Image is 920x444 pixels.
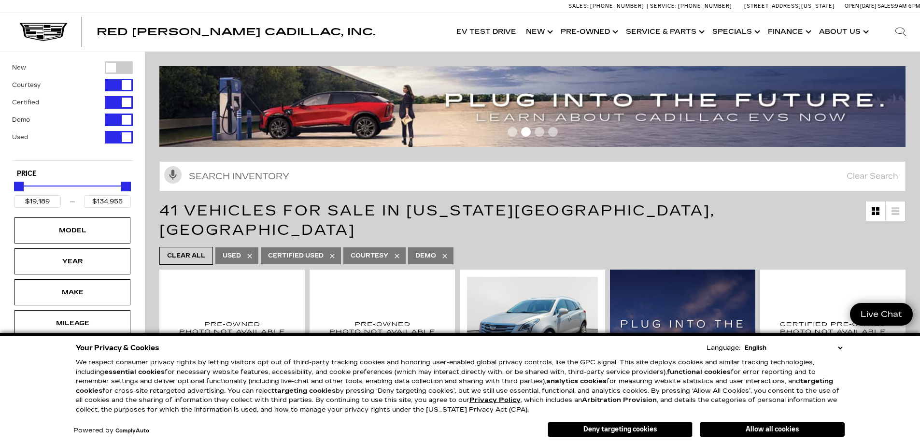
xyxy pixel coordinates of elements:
label: Courtesy [12,80,41,90]
span: Red [PERSON_NAME] Cadillac, Inc. [97,26,375,38]
div: Powered by [73,428,149,434]
a: Privacy Policy [469,396,521,404]
a: [STREET_ADDRESS][US_STATE] [744,3,835,9]
span: Courtesy [351,250,388,262]
img: Cadillac Dark Logo with Cadillac White Text [19,23,68,41]
svg: Click to toggle on voice search [164,166,182,184]
span: 9 AM-6 PM [895,3,920,9]
div: YearYear [14,248,130,274]
div: Minimum Price [14,182,24,191]
a: Specials [708,13,763,51]
img: 2020 Cadillac XT4 Premium Luxury [167,277,297,378]
span: Your Privacy & Cookies [76,341,159,355]
div: Language: [707,345,740,351]
img: 2018 Cadillac XT5 Premium Luxury AWD [467,277,598,375]
label: Certified [12,98,39,107]
img: ev-blog-post-banners4 [159,66,913,147]
button: Deny targeting cookies [548,422,693,437]
a: Service: [PHONE_NUMBER] [647,3,735,9]
button: Allow all cookies [700,422,845,437]
span: 41 Vehicles for Sale in [US_STATE][GEOGRAPHIC_DATA], [GEOGRAPHIC_DATA] [159,202,715,239]
span: Sales: [878,3,895,9]
img: 2019 Cadillac XT4 AWD Sport [317,277,448,378]
a: Service & Parts [621,13,708,51]
a: Sales: [PHONE_NUMBER] [568,3,647,9]
span: Used [223,250,241,262]
a: Finance [763,13,814,51]
span: [PHONE_NUMBER] [590,3,644,9]
div: Price [14,178,131,208]
span: Clear All [167,250,205,262]
div: Model [48,225,97,236]
h5: Price [17,170,128,178]
img: 2022 Cadillac XT4 Sport [767,277,898,378]
span: Go to slide 4 [548,127,558,137]
div: Mileage [48,318,97,329]
span: Go to slide 2 [521,127,531,137]
a: Red [PERSON_NAME] Cadillac, Inc. [97,27,375,37]
select: Language Select [742,343,845,353]
span: Live Chat [856,309,907,320]
span: Certified Used [268,250,324,262]
a: Live Chat [850,303,913,326]
span: Go to slide 3 [535,127,544,137]
input: Minimum [14,195,61,208]
span: Demo [415,250,436,262]
span: Go to slide 1 [508,127,517,137]
div: MakeMake [14,279,130,305]
strong: essential cookies [104,368,165,376]
span: Open [DATE] [845,3,877,9]
span: [PHONE_NUMBER] [678,3,732,9]
p: We respect consumer privacy rights by letting visitors opt out of third-party tracking cookies an... [76,358,845,415]
strong: targeting cookies [274,387,336,395]
strong: Arbitration Provision [582,396,657,404]
label: Used [12,132,28,142]
div: Filter by Vehicle Type [12,61,133,160]
a: New [521,13,556,51]
div: Year [48,256,97,267]
label: New [12,63,26,72]
a: EV Test Drive [452,13,521,51]
input: Maximum [84,195,131,208]
label: Demo [12,115,30,125]
div: Make [48,287,97,298]
span: Sales: [568,3,589,9]
a: Pre-Owned [556,13,621,51]
div: MileageMileage [14,310,130,336]
input: Search Inventory [159,161,906,191]
span: Service: [650,3,677,9]
a: About Us [814,13,872,51]
div: Maximum Price [121,182,131,191]
strong: analytics cookies [546,377,607,385]
div: ModelModel [14,217,130,243]
strong: functional cookies [667,368,731,376]
a: ComplyAuto [115,428,149,434]
strong: targeting cookies [76,377,833,395]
